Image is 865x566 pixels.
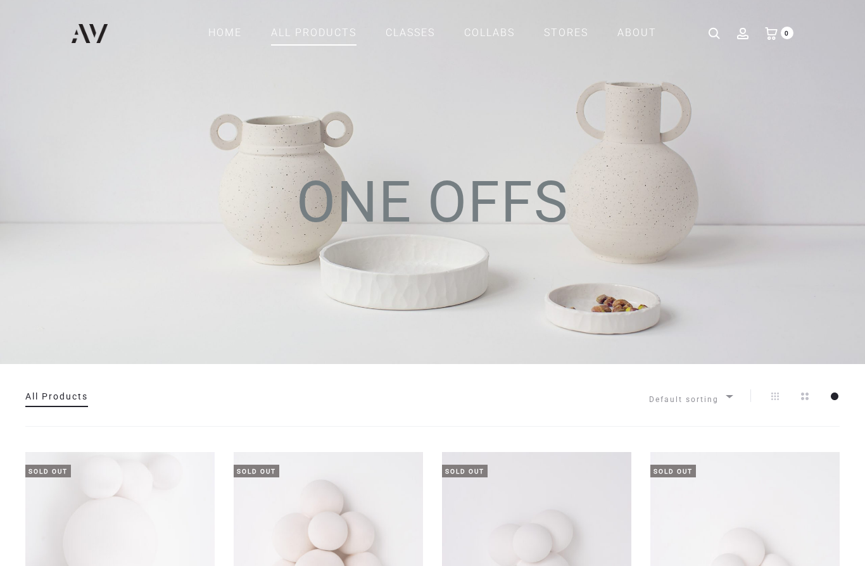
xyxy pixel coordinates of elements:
[25,391,88,401] a: All Products
[271,22,357,44] a: All products
[25,465,71,477] span: Sold Out
[649,389,731,410] span: Default sorting
[464,22,515,44] a: COLLABS
[234,465,279,477] span: Sold Out
[442,465,488,477] span: Sold Out
[386,22,435,44] a: CLASSES
[649,389,731,403] span: Default sorting
[544,22,588,44] a: STORES
[765,27,778,39] a: 0
[650,465,696,477] span: Sold Out
[617,22,657,44] a: ABOUT
[25,174,840,253] h1: ONE OFFS
[208,22,242,44] a: Home
[781,27,793,39] span: 0
[72,24,108,43] img: ATELIER VAN DE VEN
